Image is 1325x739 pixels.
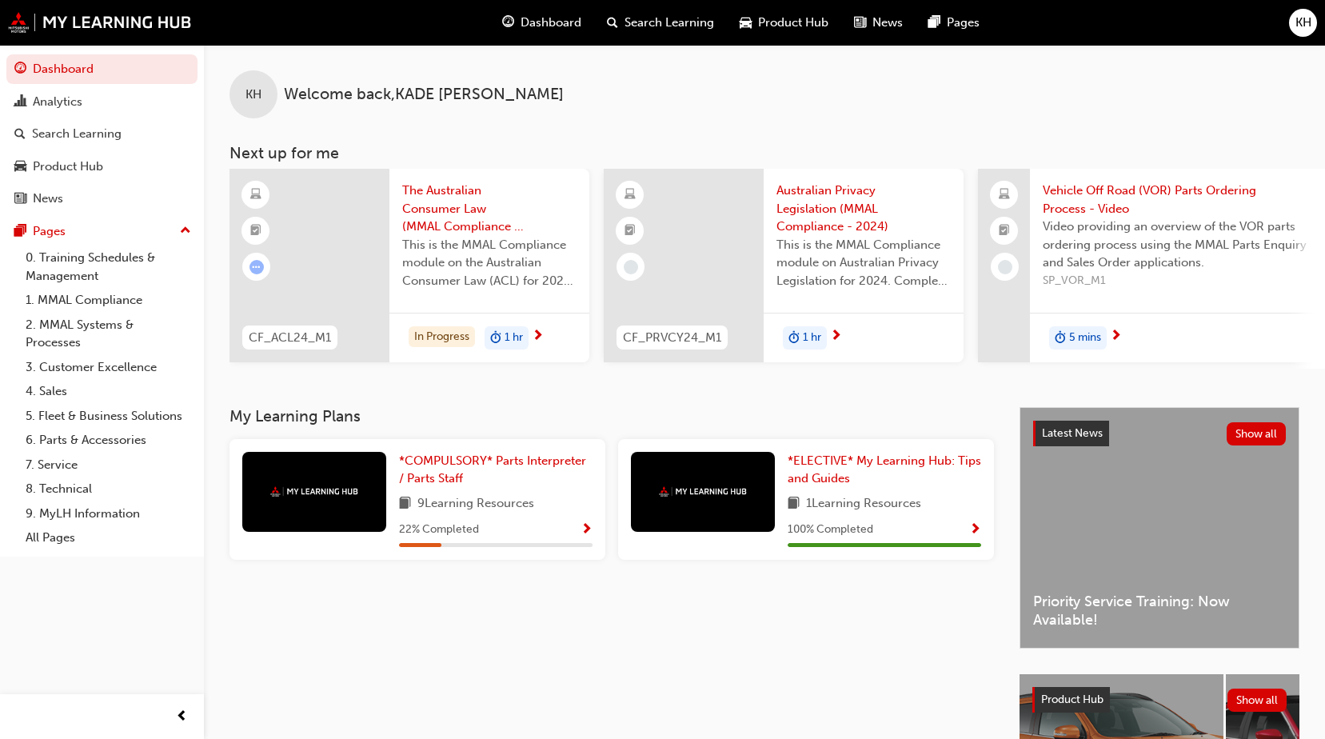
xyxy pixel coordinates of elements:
span: search-icon [14,127,26,142]
span: car-icon [14,160,26,174]
a: 9. MyLH Information [19,501,198,526]
a: 1. MMAL Compliance [19,288,198,313]
button: Show Progress [969,520,981,540]
a: 7. Service [19,453,198,477]
h3: My Learning Plans [229,407,994,425]
span: duration-icon [490,328,501,349]
a: *COMPULSORY* Parts Interpreter / Parts Staff [399,452,593,488]
span: 22 % Completed [399,521,479,539]
span: learningRecordVerb_ATTEMPT-icon [249,260,264,274]
a: Latest NewsShow allPriority Service Training: Now Available! [1020,407,1299,649]
h3: Next up for me [204,144,1325,162]
span: 9 Learning Resources [417,494,534,514]
span: Latest News [1042,426,1103,440]
span: learningResourceType_ELEARNING-icon [250,185,261,206]
span: pages-icon [14,225,26,239]
a: 4. Sales [19,379,198,404]
span: book-icon [788,494,800,514]
a: Product HubShow all [1032,687,1287,713]
a: Dashboard [6,54,198,84]
span: 1 hr [505,329,523,347]
a: 3. Customer Excellence [19,355,198,380]
img: mmal [270,486,358,497]
span: Dashboard [521,14,581,32]
span: Search Learning [625,14,714,32]
span: pages-icon [928,13,940,33]
a: guage-iconDashboard [489,6,594,39]
span: SP_VOR_M1 [1043,272,1325,290]
span: learningRecordVerb_NONE-icon [624,260,638,274]
span: book-icon [399,494,411,514]
a: CF_ACL24_M1The Australian Consumer Law (MMAL Compliance - 2024)This is the MMAL Compliance module... [229,169,589,362]
a: 0. Training Schedules & Management [19,246,198,288]
span: This is the MMAL Compliance module on Australian Privacy Legislation for 2024. Complete this modu... [776,236,951,290]
a: 8. Technical [19,477,198,501]
span: guage-icon [502,13,514,33]
span: booktick-icon [625,221,636,242]
span: KH [245,86,261,104]
a: pages-iconPages [916,6,992,39]
span: This is the MMAL Compliance module on the Australian Consumer Law (ACL) for 2024. Complete this m... [402,236,577,290]
span: 1 Learning Resources [806,494,921,514]
a: news-iconNews [841,6,916,39]
span: news-icon [14,192,26,206]
span: duration-icon [788,328,800,349]
div: News [33,190,63,208]
a: car-iconProduct Hub [727,6,841,39]
span: laptop-icon [999,185,1010,206]
span: CF_PRVCY24_M1 [623,329,721,347]
span: Priority Service Training: Now Available! [1033,593,1286,629]
button: Show all [1227,422,1287,445]
span: *ELECTIVE* My Learning Hub: Tips and Guides [788,453,981,486]
span: The Australian Consumer Law (MMAL Compliance - 2024) [402,182,577,236]
button: Pages [6,217,198,246]
span: Pages [947,14,980,32]
div: Product Hub [33,158,103,176]
span: Show Progress [969,523,981,537]
span: guage-icon [14,62,26,77]
span: KH [1295,14,1311,32]
a: 6. Parts & Accessories [19,428,198,453]
span: CF_ACL24_M1 [249,329,331,347]
a: *ELECTIVE* My Learning Hub: Tips and Guides [788,452,981,488]
a: search-iconSearch Learning [594,6,727,39]
span: News [872,14,903,32]
button: Show Progress [581,520,593,540]
a: 2. MMAL Systems & Processes [19,313,198,355]
span: learningRecordVerb_NONE-icon [998,260,1012,274]
span: Vehicle Off Road (VOR) Parts Ordering Process - Video [1043,182,1325,218]
span: 1 hr [803,329,821,347]
img: mmal [8,12,192,33]
a: CF_PRVCY24_M1Australian Privacy Legislation (MMAL Compliance - 2024)This is the MMAL Compliance m... [604,169,964,362]
span: 100 % Completed [788,521,873,539]
span: Product Hub [758,14,828,32]
span: next-icon [830,330,842,344]
span: duration-icon [1055,328,1066,349]
div: Search Learning [32,125,122,143]
a: Search Learning [6,119,198,149]
span: *COMPULSORY* Parts Interpreter / Parts Staff [399,453,586,486]
span: Australian Privacy Legislation (MMAL Compliance - 2024) [776,182,951,236]
span: learningResourceType_ELEARNING-icon [625,185,636,206]
span: car-icon [740,13,752,33]
span: news-icon [854,13,866,33]
img: mmal [659,486,747,497]
span: up-icon [180,221,191,242]
a: Product Hub [6,152,198,182]
button: DashboardAnalyticsSearch LearningProduct HubNews [6,51,198,217]
span: Product Hub [1041,693,1104,706]
div: In Progress [409,326,475,348]
a: News [6,184,198,214]
a: 5. Fleet & Business Solutions [19,404,198,429]
span: next-icon [532,330,544,344]
button: KH [1289,9,1317,37]
span: Welcome back , KADE [PERSON_NAME] [284,86,564,104]
span: booktick-icon [250,221,261,242]
div: Pages [33,222,66,241]
span: chart-icon [14,95,26,110]
span: Video providing an overview of the VOR parts ordering process using the MMAL Parts Enquiry and Sa... [1043,218,1325,272]
span: Show Progress [581,523,593,537]
span: search-icon [607,13,618,33]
